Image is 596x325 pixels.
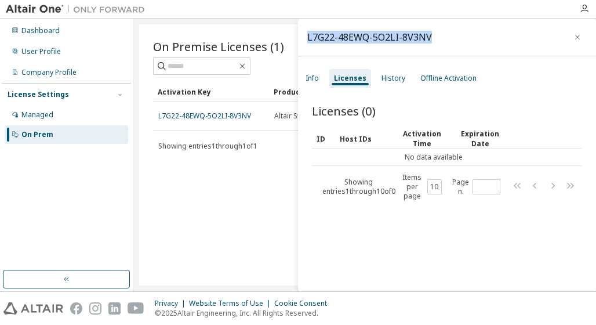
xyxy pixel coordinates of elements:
[400,173,442,201] span: Items per page
[452,178,500,196] span: Page n.
[312,149,555,166] td: No data available
[189,299,274,308] div: Website Terms of Use
[307,32,432,42] div: L7G22-48EWQ-5O2LI-8V3NV
[155,299,189,308] div: Privacy
[128,302,144,315] img: youtube.svg
[334,74,366,83] div: Licenses
[398,129,446,149] div: Activation Time
[158,111,251,121] a: L7G22-48EWQ-5O2LI-8V3NV
[274,111,343,121] span: Altair Student Edition
[70,302,82,315] img: facebook.svg
[430,182,439,192] button: 10
[158,141,257,151] span: Showing entries 1 through 1 of 1
[3,302,63,315] img: altair_logo.svg
[322,177,395,196] span: Showing entries 1 through 10 of 0
[274,82,351,101] div: Product
[158,82,264,101] div: Activation Key
[21,68,77,77] div: Company Profile
[89,302,101,315] img: instagram.svg
[456,129,504,149] div: Expiration Date
[312,103,376,119] span: Licenses (0)
[21,110,53,120] div: Managed
[306,74,319,83] div: Info
[6,3,151,15] img: Altair One
[340,129,388,148] div: Host IDs
[155,308,334,318] p: © 2025 Altair Engineering, Inc. All Rights Reserved.
[381,74,405,83] div: History
[420,74,477,83] div: Offline Activation
[108,302,121,315] img: linkedin.svg
[8,90,69,99] div: License Settings
[21,26,60,35] div: Dashboard
[153,38,284,55] span: On Premise Licenses (1)
[274,299,334,308] div: Cookie Consent
[317,129,330,148] div: ID
[21,47,61,56] div: User Profile
[21,130,53,139] div: On Prem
